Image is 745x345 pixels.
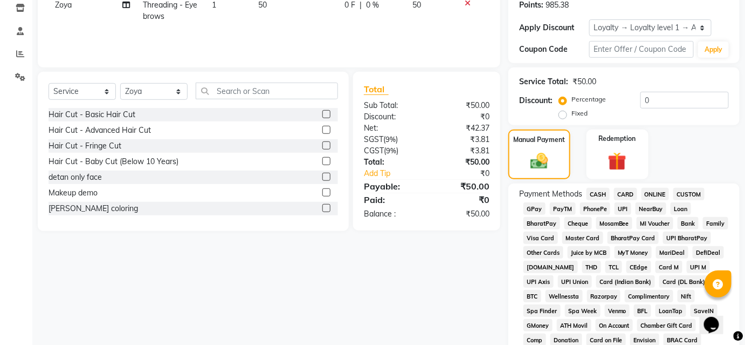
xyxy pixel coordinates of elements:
[519,76,568,87] div: Service Total:
[356,145,427,157] div: ( )
[364,84,389,95] span: Total
[386,146,396,155] span: 9%
[49,109,135,120] div: Hair Cut - Basic Hair Cut
[356,134,427,145] div: ( )
[602,150,632,173] img: _gift.svg
[656,246,688,259] span: MariDeal
[523,305,561,317] span: Spa Finder
[678,217,699,229] span: Bank
[426,100,498,111] div: ₹50.00
[364,134,383,144] span: SGST
[356,111,427,123] div: Discount:
[626,261,651,273] span: CEdge
[426,123,498,134] div: ₹42.37
[49,125,151,136] div: Hair Cut - Advanced Hair Cut
[605,261,623,273] span: TCL
[571,94,606,104] label: Percentage
[673,188,705,200] span: CUSTOM
[426,145,498,157] div: ₹3.81
[49,172,102,183] div: detan only face
[49,203,138,214] div: [PERSON_NAME] coloring
[438,168,498,179] div: ₹0
[356,157,427,168] div: Total:
[564,217,592,229] span: Cheque
[523,232,558,244] span: Visa Card
[49,156,178,167] div: Hair Cut - Baby Cut (Below 10 Years)
[519,95,553,106] div: Discount:
[625,290,673,302] span: Complimentary
[582,261,601,273] span: THD
[356,180,427,193] div: Payable:
[596,217,633,229] span: MosamBee
[615,202,631,215] span: UPI
[614,188,637,200] span: CARD
[596,319,633,332] span: On Account
[671,202,691,215] span: Loan
[426,208,498,220] div: ₹50.00
[550,202,576,215] span: PayTM
[523,217,560,229] span: BharatPay
[426,134,498,145] div: ₹3.81
[700,302,734,334] iframe: chat widget
[356,168,438,179] a: Add Tip
[356,100,427,111] div: Sub Total:
[513,135,565,145] label: Manual Payment
[558,275,592,288] span: UPI Union
[571,109,588,118] label: Fixed
[687,261,710,273] span: UPI M
[519,188,582,200] span: Payment Methods
[519,22,589,33] div: Apply Discount
[693,246,724,259] span: DefiDeal
[426,193,498,206] div: ₹0
[656,261,682,273] span: Card M
[678,290,695,302] span: Nift
[523,246,563,259] span: Other Cards
[49,187,98,199] div: Makeup demo
[636,202,666,215] span: NearBuy
[641,188,670,200] span: ONLINE
[546,290,583,302] span: Wellnessta
[587,188,610,200] span: CASH
[656,305,686,317] span: LoanTap
[565,305,601,317] span: Spa Week
[364,146,384,155] span: CGST
[637,319,696,332] span: Chamber Gift Card
[596,275,656,288] span: Card (Indian Bank)
[605,305,630,317] span: Venmo
[659,275,709,288] span: Card (DL Bank)
[599,134,636,144] label: Redemption
[523,290,541,302] span: BTC
[634,305,651,317] span: BFL
[356,123,427,134] div: Net:
[426,157,498,168] div: ₹50.00
[356,193,427,206] div: Paid:
[196,83,338,99] input: Search or Scan
[523,275,554,288] span: UPI Axis
[587,290,621,302] span: Razorpay
[691,305,718,317] span: SaveIN
[703,217,728,229] span: Family
[698,42,729,58] button: Apply
[525,151,554,172] img: _cash.svg
[523,319,553,332] span: GMoney
[637,217,673,229] span: MI Voucher
[562,232,603,244] span: Master Card
[523,261,578,273] span: [DOMAIN_NAME]
[356,208,427,220] div: Balance :
[557,319,591,332] span: ATH Movil
[580,202,611,215] span: PhonePe
[608,232,659,244] span: BharatPay Card
[523,202,546,215] span: GPay
[663,232,711,244] span: UPI BharatPay
[568,246,610,259] span: Juice by MCB
[589,41,694,58] input: Enter Offer / Coupon Code
[385,135,396,144] span: 9%
[426,111,498,123] div: ₹0
[615,246,652,259] span: MyT Money
[49,140,121,152] div: Hair Cut - Fringe Cut
[519,44,589,55] div: Coupon Code
[572,76,596,87] div: ₹50.00
[426,180,498,193] div: ₹50.00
